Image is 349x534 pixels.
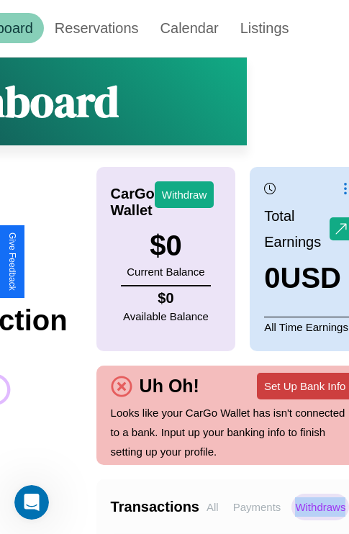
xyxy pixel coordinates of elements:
[230,494,285,520] p: Payments
[127,262,204,281] p: Current Balance
[150,13,230,43] a: Calendar
[44,13,150,43] a: Reservations
[230,13,300,43] a: Listings
[111,186,155,219] h4: CarGo Wallet
[127,230,204,262] h3: $ 0
[132,376,207,397] h4: Uh Oh!
[111,499,199,515] h4: Transactions
[123,307,209,326] p: Available Balance
[291,494,349,520] p: Withdraws
[123,290,209,307] h4: $ 0
[155,181,214,208] button: Withdraw
[14,485,49,520] iframe: Intercom live chat
[203,494,222,520] p: All
[7,232,17,291] div: Give Feedback
[264,203,330,255] p: Total Earnings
